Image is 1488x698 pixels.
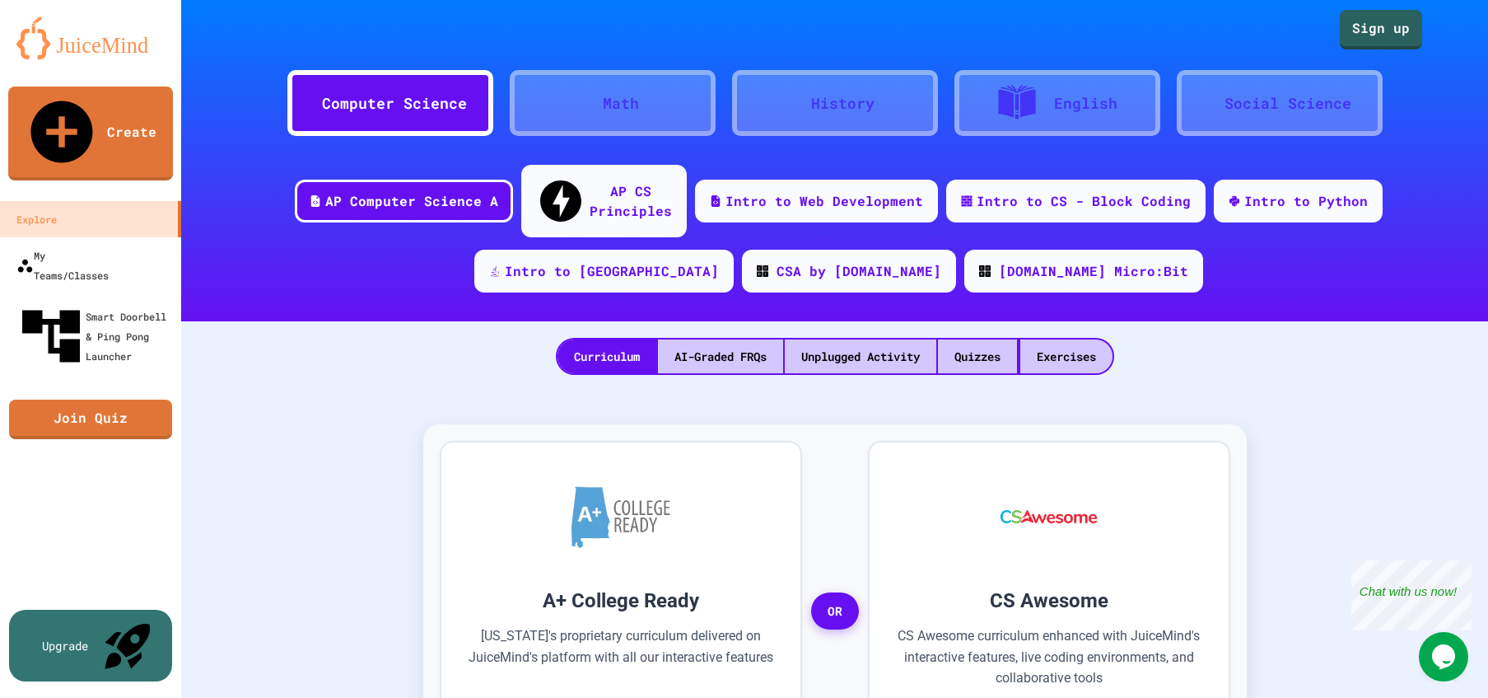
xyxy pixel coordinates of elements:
[42,637,88,654] div: Upgrade
[984,467,1113,566] img: CS Awesome
[1351,560,1472,630] iframe: chat widget
[16,16,165,59] img: logo-orange.svg
[1340,10,1422,49] a: Sign up
[811,92,875,115] div: History
[16,302,175,371] div: Smart Doorbell & Ping Pong Launcher
[9,400,172,439] a: Join Quiz
[658,340,783,373] div: AI-Graded FRQs
[466,586,776,616] h3: A+ College Ready
[1054,92,1117,115] div: English
[1419,632,1472,682] iframe: chat widget
[16,209,57,229] div: Explore
[557,340,656,373] div: Curriculum
[811,593,859,630] span: OR
[894,625,1204,689] p: CS Awesome curriculum enhanced with JuiceMind's interactive features, live coding environments, a...
[603,92,639,115] div: Math
[8,87,173,180] a: Create
[322,92,467,115] div: Computer Science
[977,191,1191,211] div: Intro to CS - Block Coding
[590,181,672,221] div: AP CS Principles
[466,625,776,689] p: [US_STATE]'s proprietary curriculum delivered on JuiceMind's platform with all our interactive fe...
[725,191,923,211] div: Intro to Web Development
[1224,92,1351,115] div: Social Science
[757,265,768,277] img: CODE_logo_RGB.png
[1020,340,1113,373] div: Exercises
[979,265,991,277] img: CODE_logo_RGB.png
[16,246,109,285] div: My Teams/Classes
[777,261,941,281] div: CSA by [DOMAIN_NAME]
[571,486,670,548] img: A+ College Ready
[785,340,936,373] div: Unplugged Activity
[325,191,498,211] div: AP Computer Science A
[938,340,1017,373] div: Quizzes
[505,261,719,281] div: Intro to [GEOGRAPHIC_DATA]
[1244,191,1368,211] div: Intro to Python
[999,261,1188,281] div: [DOMAIN_NAME] Micro:Bit
[894,586,1204,616] h3: CS Awesome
